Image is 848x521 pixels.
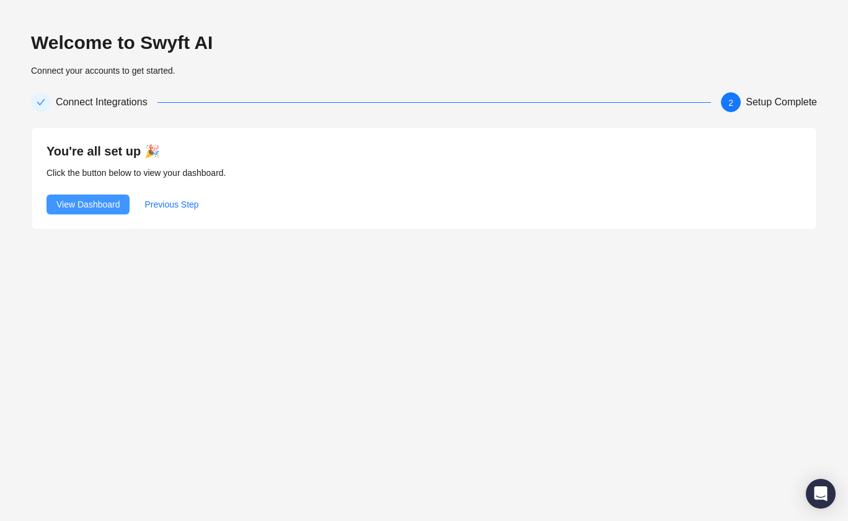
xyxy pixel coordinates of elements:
[144,198,198,211] span: Previous Step
[56,92,157,112] div: Connect Integrations
[56,198,120,211] span: View Dashboard
[806,479,836,509] div: Open Intercom Messenger
[135,195,208,214] button: Previous Step
[46,195,130,214] button: View Dashboard
[31,66,175,76] span: Connect your accounts to get started.
[46,168,226,178] span: Click the button below to view your dashboard.
[31,31,817,55] h2: Welcome to Swyft AI
[46,142,802,160] h4: You're all set up 🎉
[746,92,817,112] div: Setup Complete
[728,98,733,108] span: 2
[37,98,45,107] span: check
